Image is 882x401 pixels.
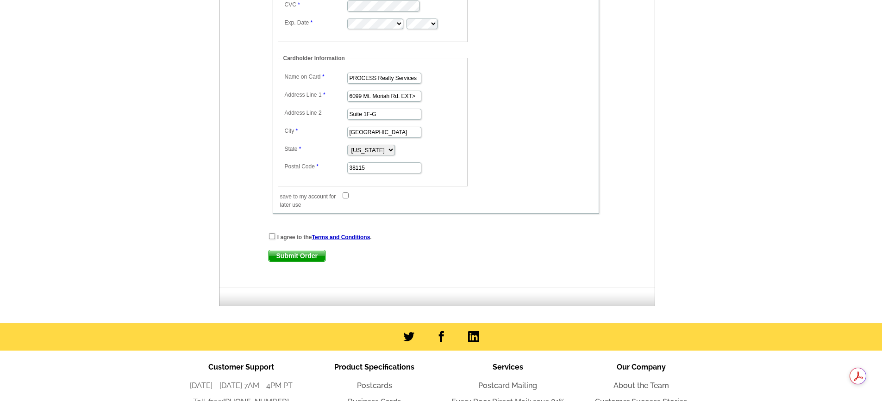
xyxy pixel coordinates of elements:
[285,0,346,9] label: CVC
[285,162,346,171] label: Postal Code
[280,192,342,209] label: save to my account for later use
[493,363,523,371] span: Services
[208,363,274,371] span: Customer Support
[357,381,392,390] a: Postcards
[613,381,669,390] a: About the Team
[285,73,346,81] label: Name on Card
[282,54,346,62] legend: Cardholder Information
[285,145,346,153] label: State
[285,91,346,99] label: Address Line 1
[175,380,308,391] li: [DATE] - [DATE] 7AM - 4PM PT
[697,186,882,401] iframe: LiveChat chat widget
[277,234,372,241] strong: I agree to the .
[285,19,346,27] label: Exp. Date
[617,363,666,371] span: Our Company
[285,127,346,135] label: City
[312,234,370,241] a: Terms and Conditions
[334,363,414,371] span: Product Specifications
[269,250,325,261] span: Submit Order
[285,109,346,117] label: Address Line 2
[478,381,537,390] a: Postcard Mailing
